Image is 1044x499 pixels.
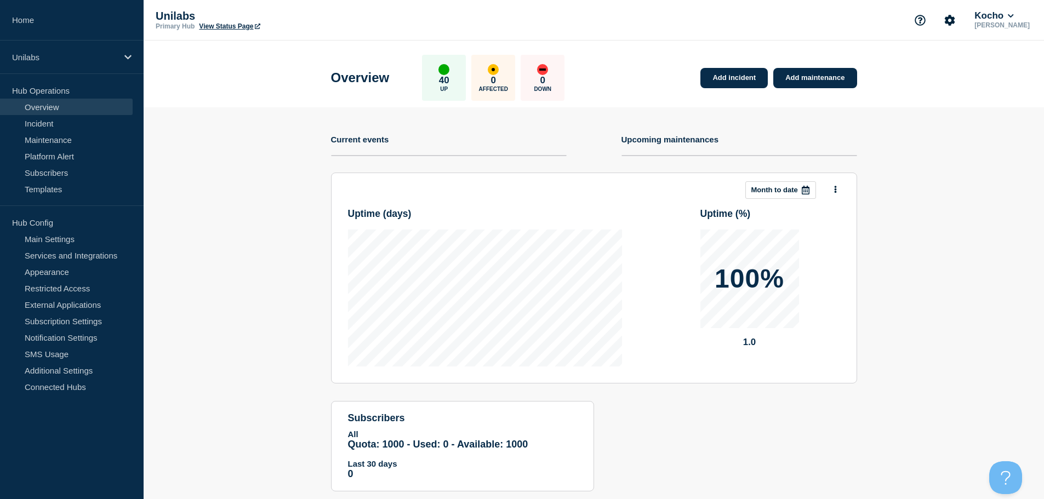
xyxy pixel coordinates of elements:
a: View Status Page [199,22,260,30]
p: Unilabs [12,53,117,62]
p: 1.0 [700,337,799,348]
p: 0 [540,75,545,86]
div: down [537,64,548,75]
button: Account settings [938,9,961,32]
p: Up [440,86,448,92]
p: [PERSON_NAME] [972,21,1032,29]
button: Kocho [972,10,1016,21]
p: 100% [715,266,784,292]
div: affected [488,64,499,75]
p: All [348,429,577,439]
h3: Uptime ( days ) [348,208,412,220]
iframe: Help Scout Beacon - Open [989,461,1022,494]
button: Month to date [745,181,816,199]
p: 0 [348,468,577,480]
p: Unilabs [156,10,375,22]
p: Affected [479,86,508,92]
p: 0 [491,75,496,86]
h3: Uptime ( % ) [700,208,751,220]
p: Month to date [751,186,798,194]
p: Primary Hub [156,22,195,30]
h4: Current events [331,135,389,144]
p: Down [534,86,551,92]
h1: Overview [331,70,390,85]
p: 40 [439,75,449,86]
p: Last 30 days [348,459,577,468]
div: up [438,64,449,75]
a: Add maintenance [773,68,857,88]
span: Quota: 1000 - Used: 0 - Available: 1000 [348,439,528,450]
button: Support [909,9,932,32]
h4: Upcoming maintenances [621,135,719,144]
a: Add incident [700,68,768,88]
h4: subscribers [348,412,577,424]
